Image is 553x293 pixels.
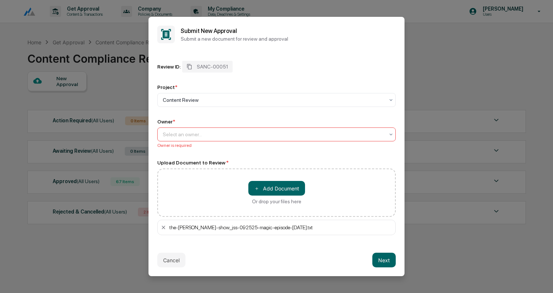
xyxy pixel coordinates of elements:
button: Next [372,253,396,267]
div: Owner is required [157,143,396,148]
button: Or drop your files here [248,181,305,196]
span: ＋ [254,185,259,192]
iframe: Open customer support [530,269,549,289]
div: Project [157,84,177,90]
p: Submit a new document for review and approval [181,36,396,42]
div: Or drop your files here [252,199,301,204]
span: SANC-00051 [197,64,228,70]
div: Owner [157,119,175,125]
div: the-[PERSON_NAME]-show_jss-092525-magic-episode-[DATE].txt [169,225,313,230]
button: Cancel [157,253,185,267]
div: Upload Document to Review [157,160,396,166]
div: Review ID: [157,64,181,70]
h2: Submit New Approval [181,27,396,34]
